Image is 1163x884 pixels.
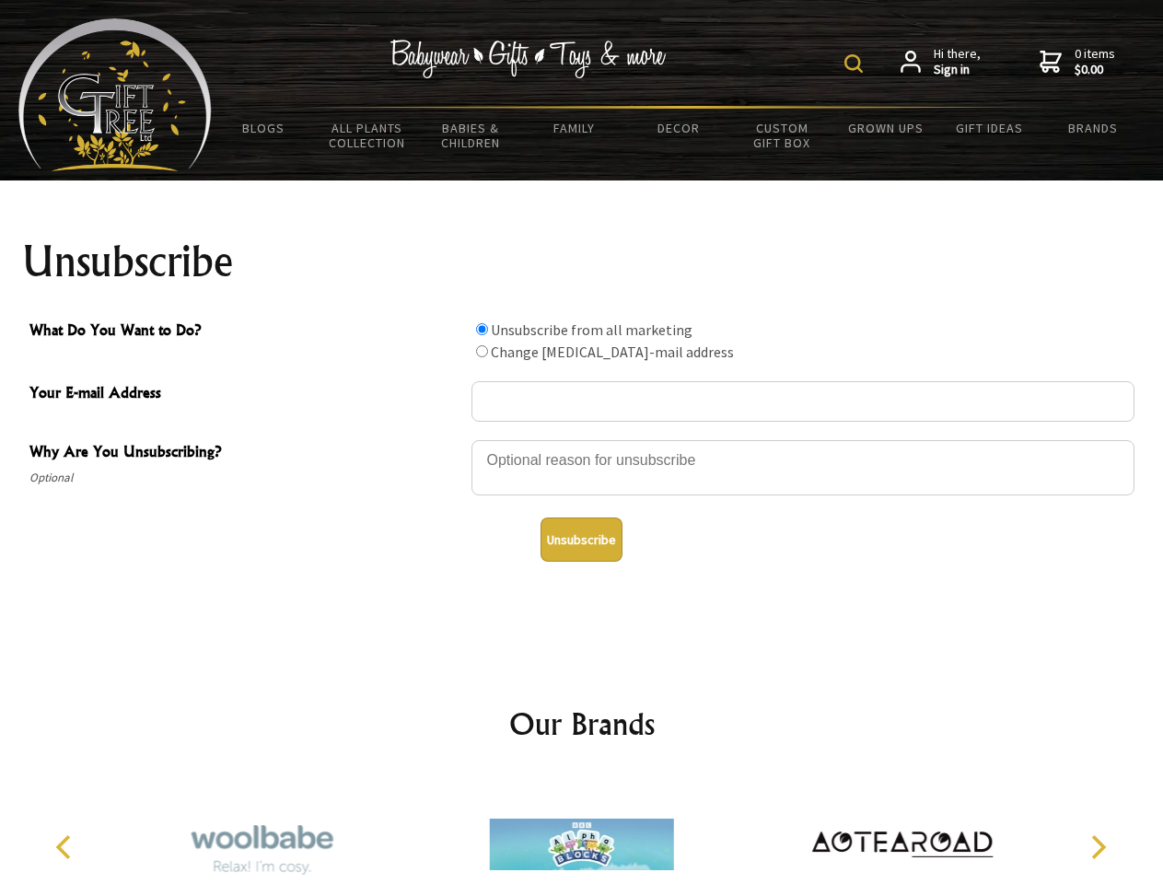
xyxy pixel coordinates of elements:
[390,40,667,78] img: Babywear - Gifts - Toys & more
[934,62,981,78] strong: Sign in
[901,46,981,78] a: Hi there,Sign in
[1075,62,1115,78] strong: $0.00
[419,109,523,162] a: Babies & Children
[29,467,462,489] span: Optional
[212,109,316,147] a: BLOGS
[934,46,981,78] span: Hi there,
[1075,45,1115,78] span: 0 items
[541,518,622,562] button: Unsubscribe
[844,54,863,73] img: product search
[833,109,937,147] a: Grown Ups
[471,381,1134,422] input: Your E-mail Address
[1077,827,1118,867] button: Next
[523,109,627,147] a: Family
[29,319,462,345] span: What Do You Want to Do?
[476,345,488,357] input: What Do You Want to Do?
[491,343,734,361] label: Change [MEDICAL_DATA]-mail address
[46,827,87,867] button: Previous
[29,381,462,408] span: Your E-mail Address
[29,440,462,467] span: Why Are You Unsubscribing?
[1040,46,1115,78] a: 0 items$0.00
[626,109,730,147] a: Decor
[476,323,488,335] input: What Do You Want to Do?
[37,702,1127,746] h2: Our Brands
[22,239,1142,284] h1: Unsubscribe
[18,18,212,171] img: Babyware - Gifts - Toys and more...
[316,109,420,162] a: All Plants Collection
[730,109,834,162] a: Custom Gift Box
[937,109,1041,147] a: Gift Ideas
[1041,109,1146,147] a: Brands
[471,440,1134,495] textarea: Why Are You Unsubscribing?
[491,320,692,339] label: Unsubscribe from all marketing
